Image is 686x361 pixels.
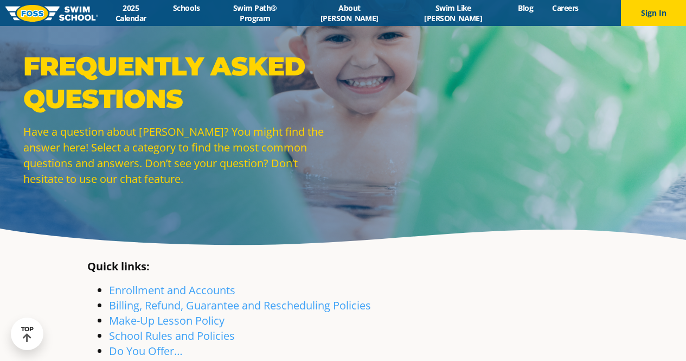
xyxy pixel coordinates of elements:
[109,328,235,343] a: School Rules and Policies
[543,3,588,13] a: Careers
[109,298,371,313] a: Billing, Refund, Guarantee and Rescheduling Policies
[301,3,398,23] a: About [PERSON_NAME]
[23,50,338,115] p: Frequently Asked Questions
[109,344,183,358] a: Do You Offer…
[5,5,98,22] img: FOSS Swim School Logo
[509,3,543,13] a: Blog
[109,283,235,297] a: Enrollment and Accounts
[398,3,509,23] a: Swim Like [PERSON_NAME]
[209,3,301,23] a: Swim Path® Program
[164,3,209,13] a: Schools
[87,259,150,274] strong: Quick links:
[109,313,225,328] a: Make-Up Lesson Policy
[98,3,164,23] a: 2025 Calendar
[23,124,338,187] p: Have a question about [PERSON_NAME]? You might find the answer here! Select a category to find th...
[21,326,34,343] div: TOP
